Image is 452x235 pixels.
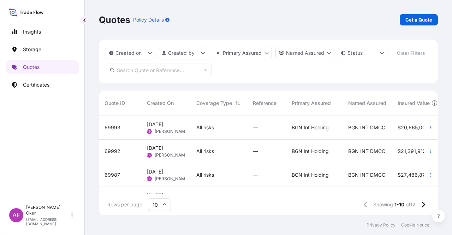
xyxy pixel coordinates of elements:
[405,16,432,23] p: Get a Quote
[26,205,70,216] p: [PERSON_NAME] Okur
[401,222,429,228] a: Cookie Notice
[196,124,214,131] span: All risks
[147,121,163,128] span: [DATE]
[418,172,419,177] span: ,
[253,124,258,131] span: —
[26,217,70,226] p: [EMAIL_ADDRESS][DOMAIN_NAME]
[23,81,49,88] p: Certificates
[348,124,385,131] span: BGN INT DMCC
[6,78,79,92] a: Certificates
[401,172,407,177] span: 27
[292,171,329,178] span: BGN Int Holding
[233,99,242,107] button: Sort
[212,47,272,59] button: distributor Filter options
[133,16,164,23] p: Policy Details
[6,25,79,39] a: Insights
[394,201,404,208] span: 1-10
[408,149,416,154] span: 391
[253,171,258,178] span: —
[348,148,385,155] span: BGN INT DMCC
[401,125,407,130] span: 20
[367,222,395,228] a: Privacy Policy
[398,149,401,154] span: $
[147,152,153,159] span: AEO
[397,49,425,57] p: Clear Filters
[406,201,416,208] span: of 12
[105,171,120,178] span: 69987
[398,125,401,130] span: $
[338,47,387,59] button: certificateStatus Filter options
[147,168,163,175] span: [DATE]
[401,149,406,154] span: 21
[155,176,189,182] span: [PERSON_NAME]
[147,145,163,152] span: [DATE]
[292,148,329,155] span: BGN Int Holding
[106,47,155,59] button: createdOn Filter options
[400,14,438,25] a: Get a Quote
[12,212,20,219] span: AE
[409,125,418,130] span: 665
[155,152,189,158] span: [PERSON_NAME]
[115,49,142,57] p: Created on
[147,192,163,199] span: [DATE]
[147,100,174,107] span: Created On
[196,100,232,107] span: Coverage Type
[6,42,79,57] a: Storage
[105,148,120,155] span: 69992
[147,175,153,182] span: AEO
[419,125,429,130] span: 009
[406,149,408,154] span: ,
[105,124,120,131] span: 69993
[253,100,276,107] span: Reference
[398,172,401,177] span: $
[23,28,41,35] p: Insights
[106,64,212,76] input: Search Quote or Reference...
[6,60,79,74] a: Quotes
[408,172,418,177] span: 486
[253,148,258,155] span: —
[168,49,195,57] p: Created by
[196,171,214,178] span: All risks
[348,100,386,107] span: Named Assured
[159,47,208,59] button: createdBy Filter options
[275,47,334,59] button: cargoOwner Filter options
[23,46,41,53] p: Storage
[23,64,40,71] p: Quotes
[418,125,419,130] span: ,
[292,100,331,107] span: Primary Assured
[105,100,125,107] span: Quote ID
[407,125,409,130] span: ,
[417,149,426,154] span: 912
[398,100,430,107] span: Insured Value
[292,124,329,131] span: BGN Int Holding
[416,149,417,154] span: ,
[196,148,214,155] span: All risks
[107,201,142,208] span: Rows per page
[147,128,153,135] span: AEO
[347,49,363,57] p: Status
[391,47,430,59] button: Clear Filters
[99,14,130,25] p: Quotes
[419,172,428,177] span: 873
[223,49,262,57] p: Primary Assured
[155,129,189,134] span: [PERSON_NAME]
[286,49,324,57] p: Named Assured
[407,172,408,177] span: ,
[348,171,385,178] span: BGN INT DMCC
[373,201,393,208] span: Showing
